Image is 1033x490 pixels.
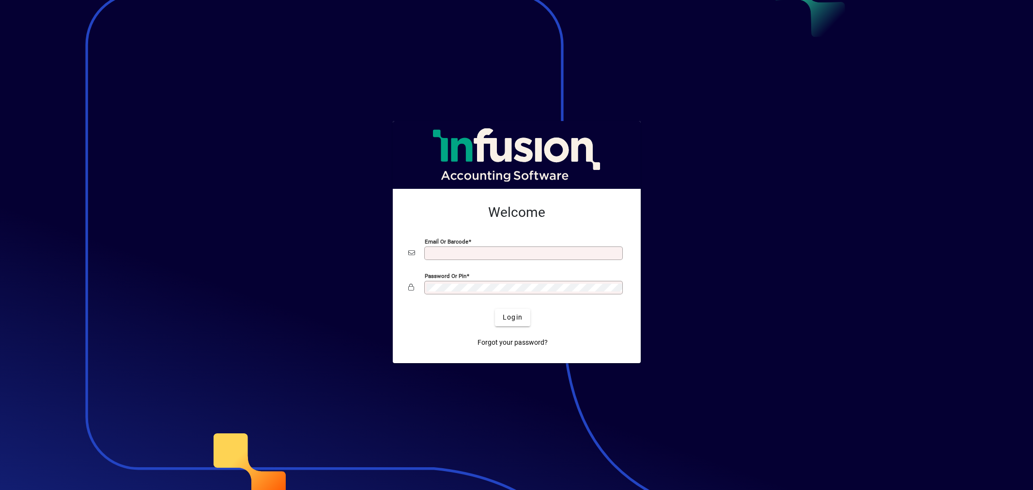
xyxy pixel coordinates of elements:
[408,204,625,221] h2: Welcome
[495,309,530,326] button: Login
[425,272,466,279] mat-label: Password or Pin
[425,238,468,245] mat-label: Email or Barcode
[478,337,548,348] span: Forgot your password?
[503,312,523,322] span: Login
[474,334,552,352] a: Forgot your password?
